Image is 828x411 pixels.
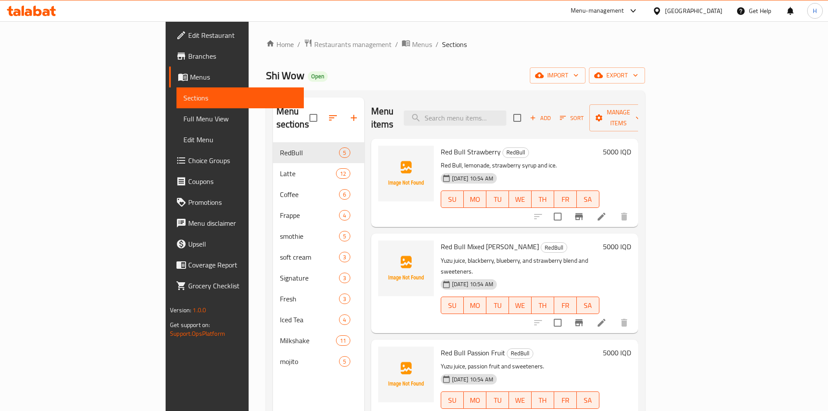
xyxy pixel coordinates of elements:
span: mojito [280,356,339,367]
span: Choice Groups [188,155,297,166]
span: RedBull [541,243,567,253]
img: Red Bull Strawberry [378,146,434,201]
div: items [339,356,350,367]
span: Red Bull Strawberry [441,145,501,158]
span: WE [512,299,528,312]
button: WE [509,391,532,409]
a: Edit Restaurant [169,25,304,46]
span: TU [490,394,505,407]
div: Latte12 [273,163,364,184]
span: FR [558,394,573,407]
span: 4 [339,316,349,324]
a: Support.OpsPlatform [170,328,225,339]
button: MO [464,190,486,208]
h6: 5000 IQD [603,241,631,253]
span: 1.0.0 [193,304,206,316]
button: SA [577,190,599,208]
div: Menu-management [571,6,624,16]
span: Fresh [280,294,339,304]
span: RedBull [503,147,529,157]
div: items [339,189,350,200]
button: SU [441,297,464,314]
img: Red Bull Mixed Berry [378,241,434,296]
a: Full Menu View [176,108,304,129]
span: export [596,70,638,81]
button: TU [486,190,509,208]
div: RedBull [507,348,533,359]
button: Sort [558,111,586,125]
span: 3 [339,253,349,261]
a: Branches [169,46,304,67]
span: Coffee [280,189,339,200]
a: Coupons [169,171,304,192]
button: TH [532,297,554,314]
span: 11 [336,337,349,345]
span: SU [445,394,460,407]
button: TH [532,190,554,208]
div: RedBull [502,147,529,158]
span: soft cream [280,252,339,262]
span: Menus [412,39,432,50]
button: WE [509,190,532,208]
div: items [339,147,350,158]
button: WE [509,297,532,314]
a: Menus [402,39,432,50]
div: items [339,314,350,325]
span: Edit Menu [183,134,297,145]
input: search [404,110,506,126]
div: smothie [280,231,339,241]
a: Upsell [169,234,304,254]
span: 3 [339,274,349,282]
button: Add [526,111,554,125]
div: Frappe4 [273,205,364,226]
span: Restaurants management [314,39,392,50]
span: Signature [280,273,339,283]
h6: 5000 IQD [603,347,631,359]
span: Frappe [280,210,339,221]
span: Iced Tea [280,314,339,325]
button: Add section [343,107,364,128]
div: items [339,231,350,241]
span: FR [558,193,573,206]
span: Edit Restaurant [188,30,297,40]
span: RedBull [280,147,339,158]
li: / [436,39,439,50]
button: Branch-specific-item [569,206,589,227]
p: Red Bull, lemonade, strawberry syrup and ice. [441,160,599,171]
div: items [339,210,350,221]
span: Grocery Checklist [188,281,297,291]
button: Manage items [589,104,648,131]
a: Grocery Checklist [169,275,304,296]
span: WE [512,394,528,407]
button: delete [614,206,635,227]
button: TU [486,391,509,409]
div: [GEOGRAPHIC_DATA] [665,6,722,16]
span: MO [467,299,483,312]
span: Select section [508,109,526,127]
span: MO [467,394,483,407]
span: Promotions [188,197,297,207]
span: Get support on: [170,319,210,331]
div: items [339,273,350,283]
button: FR [554,391,577,409]
span: Sort items [554,111,589,125]
span: Milkshake [280,335,336,346]
a: Edit Menu [176,129,304,150]
span: Shi Wow [266,66,304,85]
li: / [395,39,398,50]
span: Select all sections [304,109,323,127]
span: Manage items [596,107,641,129]
span: SA [580,299,596,312]
div: smothie5 [273,226,364,247]
div: items [336,168,350,179]
button: export [589,67,645,84]
span: TU [490,299,505,312]
a: Choice Groups [169,150,304,171]
a: Sections [176,87,304,108]
span: TH [535,193,551,206]
button: FR [554,190,577,208]
img: Red Bull Passion Fruit [378,347,434,402]
div: mojito5 [273,351,364,372]
a: Coverage Report [169,254,304,275]
div: items [336,335,350,346]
